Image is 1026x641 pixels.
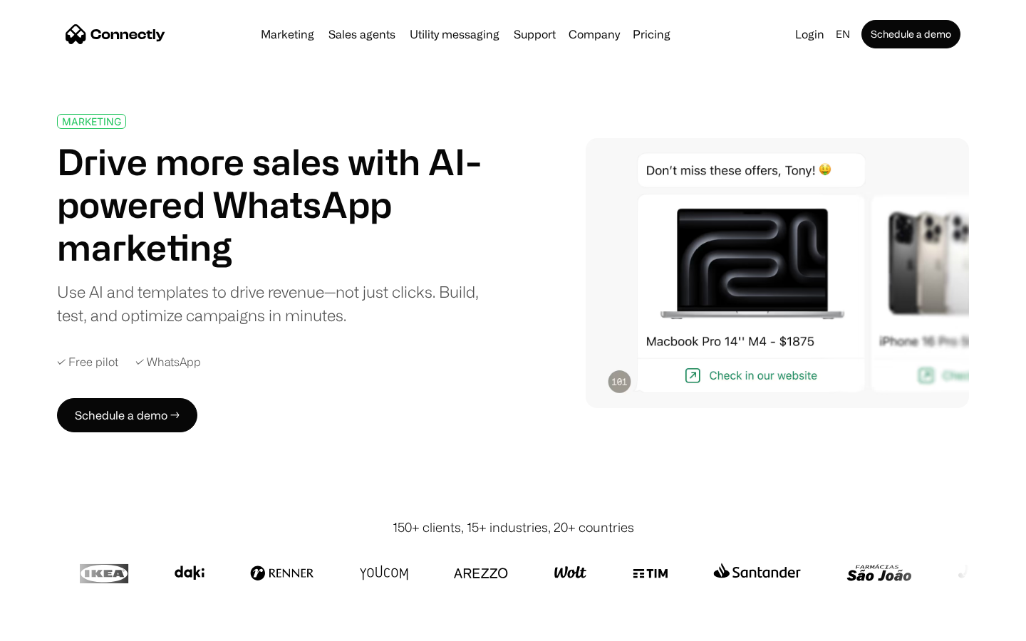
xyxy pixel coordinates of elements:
[62,116,121,127] div: MARKETING
[627,28,676,40] a: Pricing
[57,355,118,369] div: ✓ Free pilot
[404,28,505,40] a: Utility messaging
[57,280,497,327] div: Use AI and templates to drive revenue—not just clicks. Build, test, and optimize campaigns in min...
[14,615,85,636] aside: Language selected: English
[836,24,850,44] div: en
[28,616,85,636] ul: Language list
[508,28,561,40] a: Support
[57,398,197,432] a: Schedule a demo →
[323,28,401,40] a: Sales agents
[393,518,634,537] div: 150+ clients, 15+ industries, 20+ countries
[135,355,201,369] div: ✓ WhatsApp
[569,24,620,44] div: Company
[861,20,960,48] a: Schedule a demo
[255,28,320,40] a: Marketing
[57,140,497,269] h1: Drive more sales with AI-powered WhatsApp marketing
[789,24,830,44] a: Login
